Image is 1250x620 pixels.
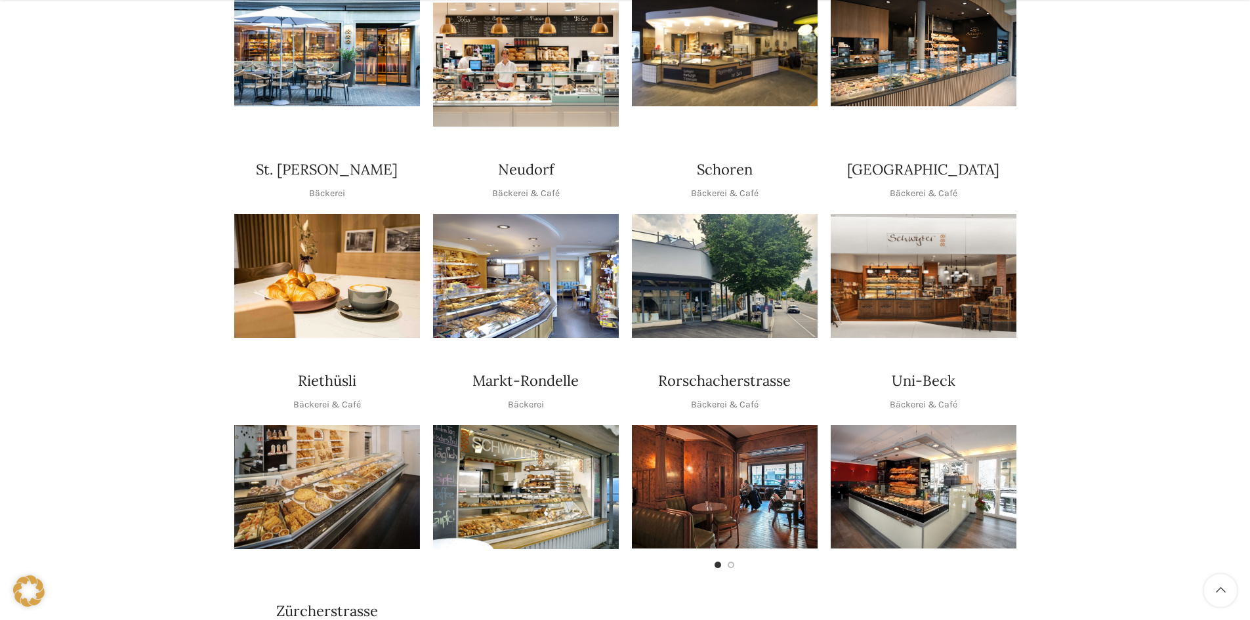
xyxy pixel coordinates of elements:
[892,371,955,391] h4: Uni-Beck
[831,425,1016,548] img: rechts_09-1
[234,425,420,549] div: 1 / 1
[309,186,345,201] p: Bäckerei
[472,371,579,391] h4: Markt-Rondelle
[658,371,791,391] h4: Rorschacherstrasse
[847,159,999,180] h4: [GEOGRAPHIC_DATA]
[632,425,818,548] div: 1 / 2
[433,3,619,127] img: Bahnhof St. Gallen
[691,186,759,201] p: Bäckerei & Café
[498,159,554,180] h4: Neudorf
[831,425,1016,548] div: 1 / 1
[234,425,420,549] img: Riethüsli-2
[492,186,560,201] p: Bäckerei & Café
[831,214,1016,338] div: 1 / 1
[632,214,818,338] img: 0842cc03-b884-43c1-a0c9-0889ef9087d6 copy
[632,214,818,338] div: 1 / 1
[256,159,398,180] h4: St. [PERSON_NAME]
[728,562,734,568] li: Go to slide 2
[433,425,619,549] div: 1 / 1
[715,562,721,568] li: Go to slide 1
[433,425,619,549] img: Rondelle_1
[234,214,420,338] div: 1 / 1
[691,398,759,412] p: Bäckerei & Café
[293,398,361,412] p: Bäckerei & Café
[831,214,1016,338] img: Schwyter-1800x900
[234,214,420,338] img: schwyter-23
[632,425,818,548] img: Rorschacherstrasse
[697,159,753,180] h4: Schoren
[508,398,544,412] p: Bäckerei
[1204,574,1237,607] a: Scroll to top button
[298,371,356,391] h4: Riethüsli
[890,398,957,412] p: Bäckerei & Café
[433,3,619,127] div: 1 / 1
[890,186,957,201] p: Bäckerei & Café
[433,214,619,338] div: 1 / 1
[433,214,619,338] img: Neudorf_1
